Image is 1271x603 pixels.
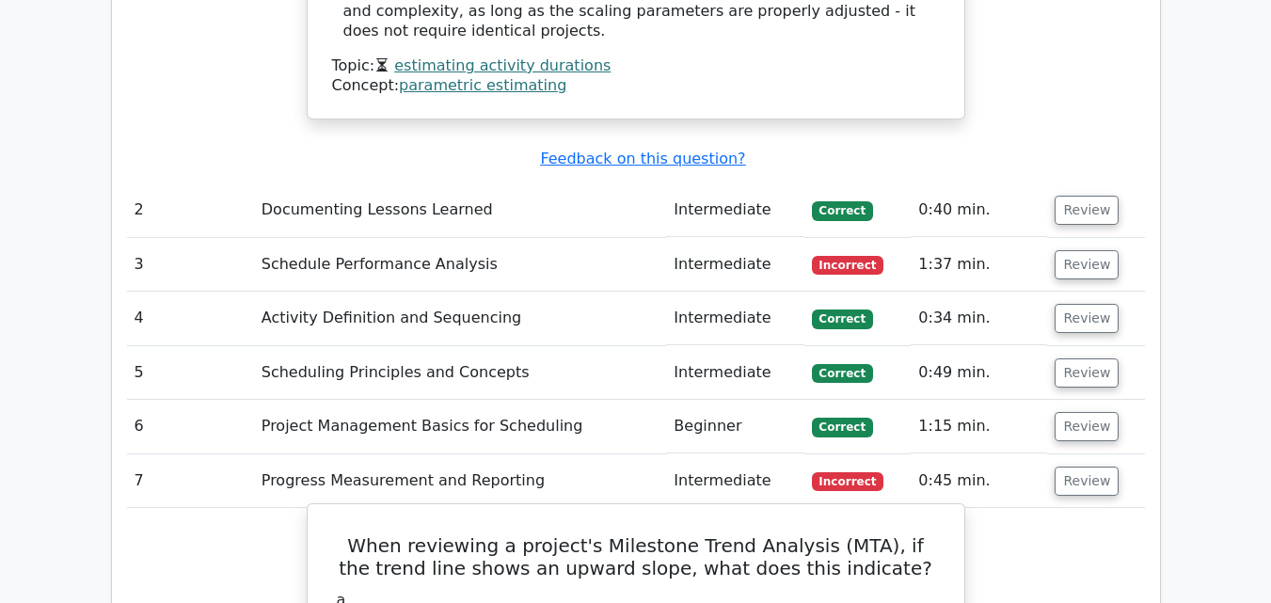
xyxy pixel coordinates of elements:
[666,183,803,237] td: Intermediate
[911,183,1047,237] td: 0:40 min.
[127,292,254,345] td: 4
[666,346,803,400] td: Intermediate
[1055,467,1119,496] button: Review
[332,76,940,96] div: Concept:
[332,56,940,76] div: Topic:
[254,292,667,345] td: Activity Definition and Sequencing
[254,346,667,400] td: Scheduling Principles and Concepts
[127,183,254,237] td: 2
[540,150,745,167] a: Feedback on this question?
[666,292,803,345] td: Intermediate
[812,201,873,220] span: Correct
[1055,250,1119,279] button: Review
[399,76,566,94] a: parametric estimating
[911,292,1047,345] td: 0:34 min.
[254,238,667,292] td: Schedule Performance Analysis
[127,400,254,453] td: 6
[812,418,873,436] span: Correct
[330,534,942,579] h5: When reviewing a project's Milestone Trend Analysis (MTA), if the trend line shows an upward slop...
[911,238,1047,292] td: 1:37 min.
[666,400,803,453] td: Beginner
[1055,196,1119,225] button: Review
[394,56,611,74] a: estimating activity durations
[911,400,1047,453] td: 1:15 min.
[254,454,667,508] td: Progress Measurement and Reporting
[127,454,254,508] td: 7
[812,309,873,328] span: Correct
[1055,358,1119,388] button: Review
[911,454,1047,508] td: 0:45 min.
[254,183,667,237] td: Documenting Lessons Learned
[812,256,884,275] span: Incorrect
[911,346,1047,400] td: 0:49 min.
[812,364,873,383] span: Correct
[254,400,667,453] td: Project Management Basics for Scheduling
[1055,304,1119,333] button: Review
[666,454,803,508] td: Intermediate
[666,238,803,292] td: Intermediate
[812,472,884,491] span: Incorrect
[1055,412,1119,441] button: Review
[127,238,254,292] td: 3
[127,346,254,400] td: 5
